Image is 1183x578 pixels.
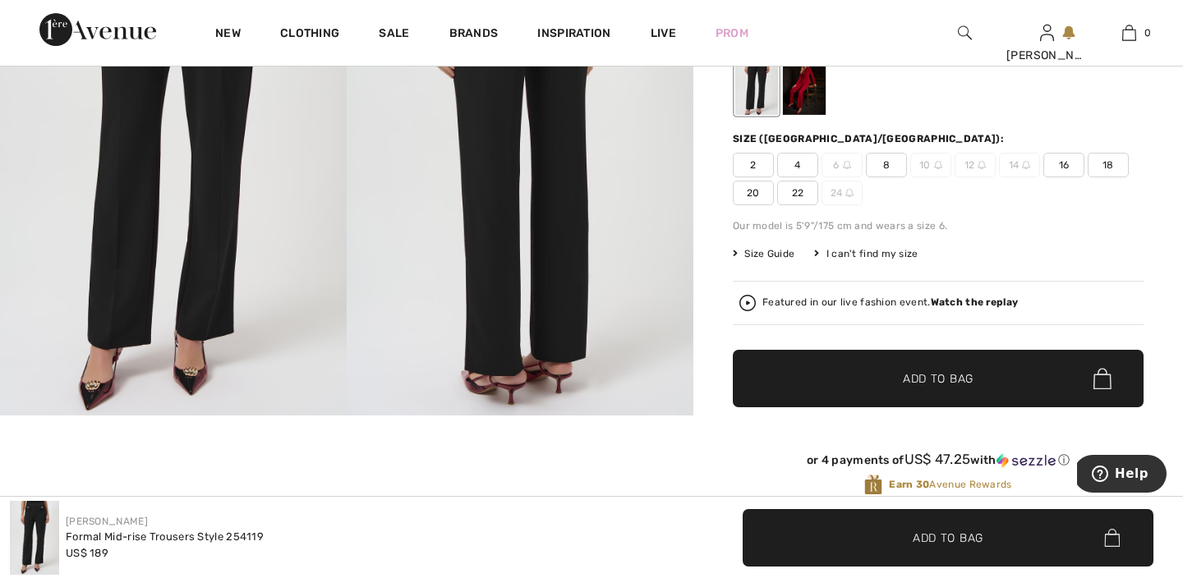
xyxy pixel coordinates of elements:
strong: Earn 30 [889,479,929,490]
span: 8 [866,153,907,177]
span: 4 [777,153,818,177]
span: 16 [1043,153,1084,177]
button: Add to Bag [733,350,1144,407]
div: Black [735,53,778,115]
img: ring-m.svg [845,189,854,197]
img: Bag.svg [1104,529,1120,547]
a: 0 [1089,23,1169,43]
a: Clothing [280,26,339,44]
a: Sale [379,26,409,44]
span: 18 [1088,153,1129,177]
strong: Watch the replay [931,296,1019,308]
span: Inspiration [537,26,610,44]
img: search the website [958,23,972,43]
button: Add to Bag [743,509,1153,567]
img: Avenue Rewards [864,474,882,496]
span: 22 [777,181,818,205]
span: Size Guide [733,246,794,261]
img: 1ère Avenue [39,13,156,46]
div: Featured in our live fashion event. [762,297,1018,308]
span: Add to Bag [903,370,974,388]
a: Prom [716,25,748,42]
span: 2 [733,153,774,177]
img: Bag.svg [1093,368,1112,389]
img: ring-m.svg [978,161,986,169]
iframe: Opens a widget where you can find more information [1077,455,1167,496]
span: Add to Bag [913,529,983,546]
a: New [215,26,241,44]
div: [PERSON_NAME] [1006,47,1087,64]
div: or 4 payments of with [733,452,1144,468]
div: Our model is 5'9"/175 cm and wears a size 6. [733,218,1144,233]
span: 6 [822,153,863,177]
a: Brands [449,26,499,44]
img: Sezzle [997,453,1056,468]
span: 10 [910,153,951,177]
img: ring-m.svg [843,161,851,169]
a: Sign In [1040,25,1054,40]
img: Watch the replay [739,295,756,311]
div: or 4 payments ofUS$ 47.25withSezzle Click to learn more about Sezzle [733,452,1144,474]
span: 24 [822,181,863,205]
img: ring-m.svg [1022,161,1030,169]
span: Avenue Rewards [889,477,1011,492]
span: US$ 189 [66,547,108,559]
span: 20 [733,181,774,205]
img: My Info [1040,23,1054,43]
span: 0 [1144,25,1151,40]
img: ring-m.svg [934,161,942,169]
img: Formal Mid-Rise Trousers Style 254119 [10,501,59,575]
a: Live [651,25,676,42]
div: Size ([GEOGRAPHIC_DATA]/[GEOGRAPHIC_DATA]): [733,131,1007,146]
div: Formal Mid-rise Trousers Style 254119 [66,529,264,545]
span: 12 [955,153,996,177]
span: 14 [999,153,1040,177]
span: US$ 47.25 [905,451,971,467]
div: Deep cherry [783,53,826,115]
img: My Bag [1122,23,1136,43]
a: [PERSON_NAME] [66,516,148,527]
div: I can't find my size [814,246,918,261]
